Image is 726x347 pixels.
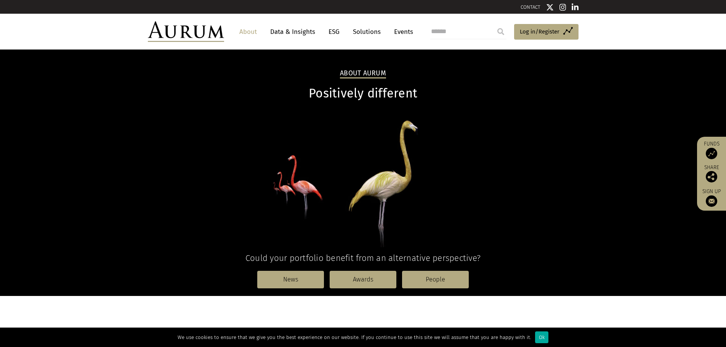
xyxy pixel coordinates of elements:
img: Sign up to our newsletter [706,195,717,207]
span: Log in/Register [520,27,559,36]
a: Sign up [701,188,722,207]
img: Instagram icon [559,3,566,11]
div: Share [701,165,722,182]
img: Access Funds [706,148,717,159]
div: Ok [535,331,548,343]
a: ESG [325,25,343,39]
a: People [402,271,469,288]
a: Funds [701,141,722,159]
img: Share this post [706,171,717,182]
img: Aurum [148,21,224,42]
a: Log in/Register [514,24,579,40]
h2: About Aurum [340,69,386,78]
h1: Positively different [148,86,579,101]
a: Awards [330,271,396,288]
a: Solutions [349,25,385,39]
a: About [236,25,261,39]
img: Linkedin icon [572,3,579,11]
a: News [257,271,324,288]
a: CONTACT [521,4,540,10]
input: Submit [493,24,508,39]
a: Data & Insights [266,25,319,39]
a: Events [390,25,413,39]
img: Twitter icon [546,3,554,11]
h4: Could your portfolio benefit from an alternative perspective? [148,253,579,263]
